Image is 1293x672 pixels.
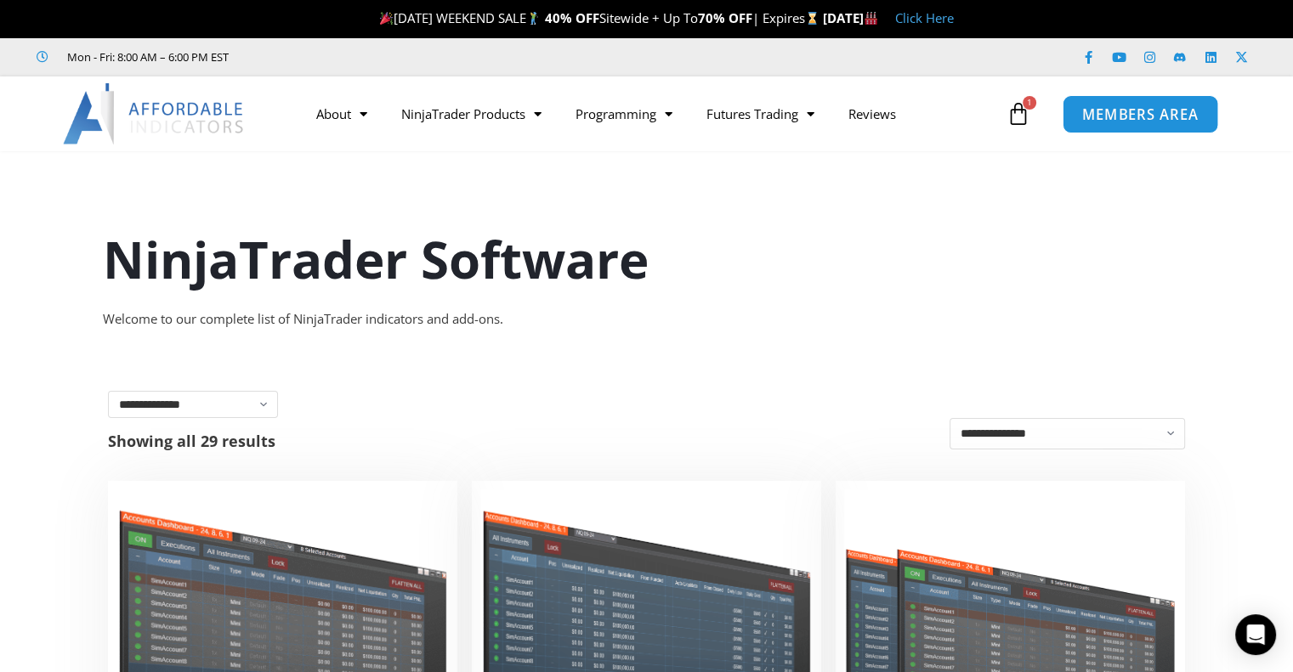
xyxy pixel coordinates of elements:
span: Mon - Fri: 8:00 AM – 6:00 PM EST [63,47,229,67]
strong: 70% OFF [698,9,752,26]
a: NinjaTrader Products [384,94,559,133]
img: 🏌️‍♂️ [527,12,540,25]
span: 1 [1023,96,1036,110]
a: About [299,94,384,133]
div: Open Intercom Messenger [1235,614,1276,655]
a: Futures Trading [689,94,831,133]
a: Programming [559,94,689,133]
h1: NinjaTrader Software [103,223,1191,295]
strong: [DATE] [823,9,878,26]
a: Reviews [831,94,913,133]
strong: 40% OFF [545,9,599,26]
a: 1 [981,89,1056,138]
a: Click Here [895,9,954,26]
img: LogoAI | Affordable Indicators – NinjaTrader [63,83,246,144]
span: [DATE] WEEKEND SALE Sitewide + Up To | Expires [376,9,822,26]
span: MEMBERS AREA [1082,107,1199,121]
div: Welcome to our complete list of NinjaTrader indicators and add-ons. [103,308,1191,331]
img: 🏭 [865,12,877,25]
nav: Menu [299,94,1002,133]
img: 🎉 [380,12,393,25]
p: Showing all 29 results [108,433,275,449]
iframe: Customer reviews powered by Trustpilot [252,48,508,65]
img: ⌛ [806,12,819,25]
select: Shop order [950,418,1185,449]
a: MEMBERS AREA [1063,94,1218,133]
